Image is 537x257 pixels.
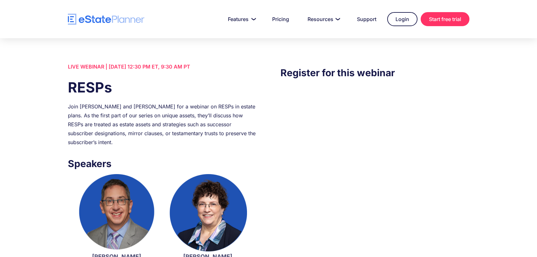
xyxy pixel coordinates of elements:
[300,13,346,26] a: Resources
[68,156,257,171] h3: Speakers
[280,65,469,80] h3: Register for this webinar
[220,13,261,26] a: Features
[265,13,297,26] a: Pricing
[280,93,469,207] iframe: Form 0
[421,12,469,26] a: Start free trial
[68,14,144,25] a: home
[387,12,417,26] a: Login
[68,62,257,71] div: LIVE WEBINAR | [DATE] 12:30 PM ET, 9:30 AM PT
[68,102,257,147] div: Join [PERSON_NAME] and [PERSON_NAME] for a webinar on RESPs in estate plans. As the first part of...
[349,13,384,26] a: Support
[68,77,257,97] h1: RESPs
